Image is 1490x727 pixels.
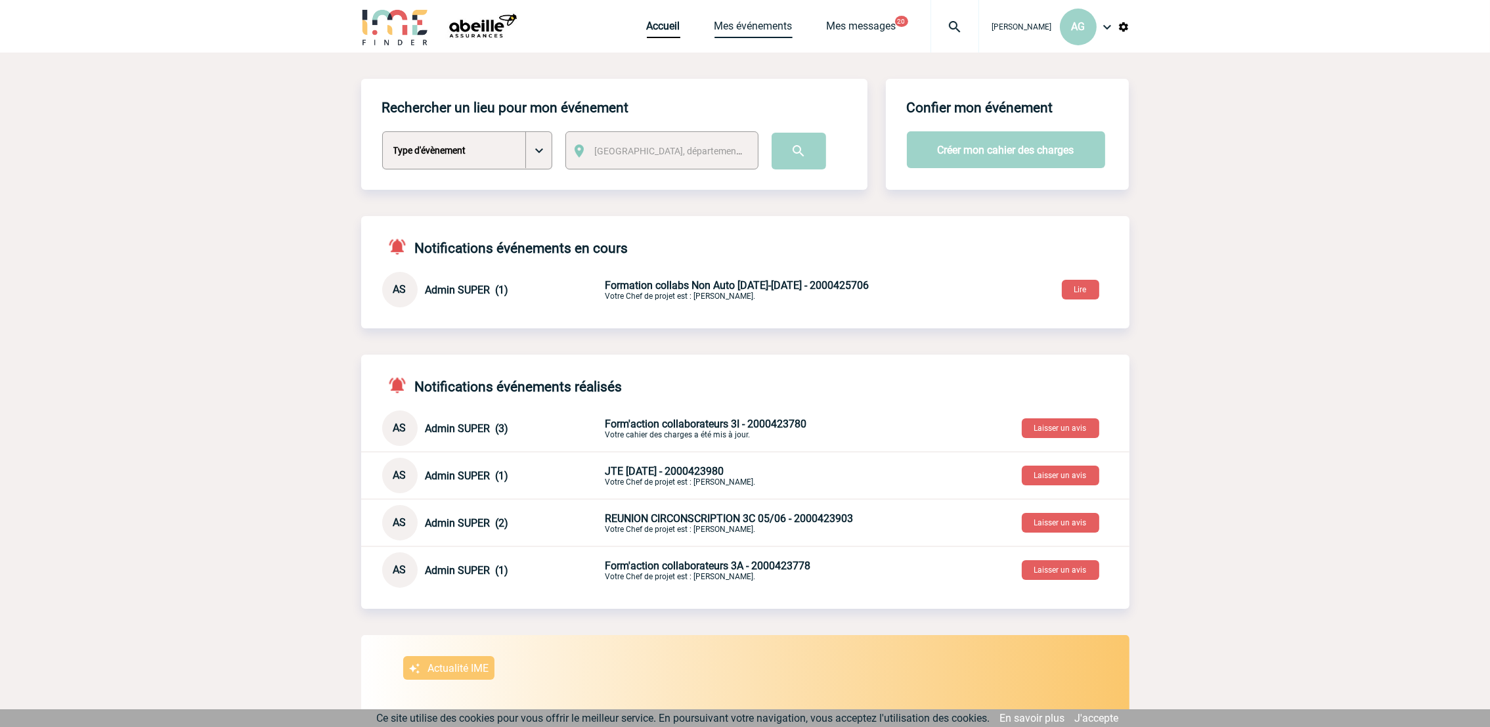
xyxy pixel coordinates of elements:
span: Form'action collaborateurs 3I - 2000423780 [605,418,807,430]
span: Admin SUPER (3) [426,422,509,435]
span: Form'action collaborateurs 3A - 2000423778 [605,560,811,572]
a: Accueil [647,20,680,38]
button: Laisser un avis [1022,466,1099,485]
a: Mes événements [714,20,793,38]
span: Admin SUPER (1) [426,284,509,296]
h4: Notifications événements en cours [382,237,628,256]
span: AS [393,516,406,529]
button: Laisser un avis [1022,513,1099,533]
span: AG [1071,20,1085,33]
button: Laisser un avis [1022,560,1099,580]
button: Créer mon cahier des charges [907,131,1105,168]
div: Conversation privée : Client - Agence [382,272,603,307]
a: J'accepte [1075,712,1119,724]
span: AS [393,469,406,481]
p: Actualité IME [428,662,489,674]
img: notifications-active-24-px-r.png [387,376,415,395]
div: Conversation privée : Client - Agence [382,505,1129,540]
button: Laisser un avis [1022,418,1099,438]
span: Ce site utilise des cookies pour vous offrir le meilleur service. En poursuivant votre navigation... [377,712,990,724]
h4: Rechercher un lieu pour mon événement [382,100,629,116]
p: Votre Chef de projet est : [PERSON_NAME]. [605,512,914,534]
h4: Confier mon événement [907,100,1053,116]
p: Votre Chef de projet est : [PERSON_NAME]. [605,279,914,301]
p: Votre Chef de projet est : [PERSON_NAME]. [605,465,914,487]
a: AS Admin SUPER (2) REUNION CIRCONSCRIPTION 3C 05/06 - 2000423903Votre Chef de projet est : [PERSO... [382,516,914,528]
span: Admin SUPER (1) [426,470,509,482]
a: AS Admin SUPER (1) JTE [DATE] - 2000423980Votre Chef de projet est : [PERSON_NAME]. [382,468,914,481]
img: IME-Finder [361,8,429,45]
p: Votre cahier des charges a été mis à jour. [605,418,914,439]
a: Mes messages [827,20,896,38]
span: Admin SUPER (1) [426,564,509,577]
a: AS Admin SUPER (3) Form'action collaborateurs 3I - 2000423780Votre cahier des charges a été mis à... [382,421,914,433]
span: [GEOGRAPHIC_DATA], département, région... [595,146,778,156]
div: Conversation privée : Client - Agence [382,552,1129,588]
span: Formation collabs Non Auto [DATE]-[DATE] - 2000425706 [605,279,869,292]
span: [PERSON_NAME] [992,22,1052,32]
img: notifications-active-24-px-r.png [387,237,415,256]
button: Lire [1062,280,1099,299]
button: 20 [895,16,908,27]
h4: Notifications événements réalisés [382,376,623,395]
span: AS [393,422,406,434]
div: Conversation privée : Client - Agence [382,458,1129,493]
a: Lire [1051,282,1110,295]
p: Votre Chef de projet est : [PERSON_NAME]. [605,560,914,581]
span: AS [393,283,406,296]
a: AS Admin SUPER (1) Form'action collaborateurs 3A - 2000423778Votre Chef de projet est : [PERSON_N... [382,563,914,575]
a: En savoir plus [1000,712,1065,724]
input: Submit [772,133,826,169]
span: REUNION CIRCONSCRIPTION 3C 05/06 - 2000423903 [605,512,854,525]
span: AS [393,563,406,576]
a: AS Admin SUPER (1) Formation collabs Non Auto [DATE]-[DATE] - 2000425706Votre Chef de projet est ... [382,282,914,295]
span: Admin SUPER (2) [426,517,509,529]
span: JTE [DATE] - 2000423980 [605,465,724,477]
div: Conversation privée : Client - Agence [382,410,1129,446]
